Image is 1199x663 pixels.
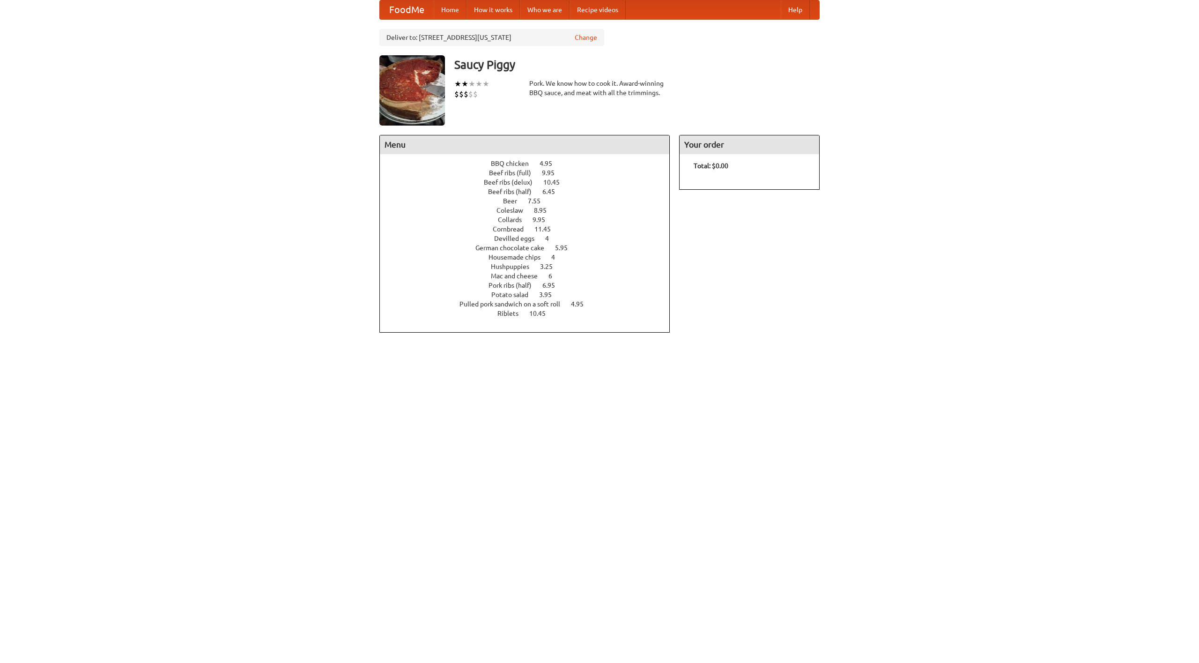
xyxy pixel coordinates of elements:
span: 4.95 [571,300,593,308]
li: ★ [461,79,468,89]
a: Potato salad 3.95 [491,291,569,298]
span: 6 [548,272,562,280]
span: Riblets [497,310,528,317]
a: Coleslaw 8.95 [496,207,564,214]
span: Pork ribs (half) [488,282,541,289]
a: Beer 7.55 [503,197,558,205]
li: ★ [454,79,461,89]
a: Collards 9.95 [498,216,562,223]
span: 8.95 [534,207,556,214]
span: Cornbread [493,225,533,233]
a: Change [575,33,597,42]
span: 9.95 [542,169,564,177]
a: Mac and cheese 6 [491,272,570,280]
div: Deliver to: [STREET_ADDRESS][US_STATE] [379,29,604,46]
span: 3.25 [540,263,562,270]
span: Beef ribs (delux) [484,179,542,186]
h4: Menu [380,135,669,154]
span: 9.95 [533,216,555,223]
span: 5.95 [555,244,577,252]
span: 7.55 [528,197,550,205]
div: Pork. We know how to cook it. Award-winning BBQ sauce, and meat with all the trimmings. [529,79,670,97]
li: $ [464,89,468,99]
a: Beef ribs (half) 6.45 [488,188,572,195]
a: Riblets 10.45 [497,310,563,317]
span: 10.45 [543,179,569,186]
a: Cornbread 11.45 [493,225,568,233]
li: $ [454,89,459,99]
span: Devilled eggs [494,235,544,242]
a: Help [781,0,810,19]
span: 10.45 [529,310,555,317]
a: FoodMe [380,0,434,19]
li: ★ [482,79,489,89]
span: Potato salad [491,291,538,298]
img: angular.jpg [379,55,445,126]
a: Pulled pork sandwich on a soft roll 4.95 [459,300,601,308]
a: Beef ribs (full) 9.95 [489,169,572,177]
span: Beef ribs (full) [489,169,540,177]
span: 4 [551,253,564,261]
span: 4.95 [540,160,562,167]
b: Total: $0.00 [694,162,728,170]
span: Beef ribs (half) [488,188,541,195]
li: $ [459,89,464,99]
li: $ [468,89,473,99]
span: Mac and cheese [491,272,547,280]
span: 6.45 [542,188,564,195]
span: Collards [498,216,531,223]
li: ★ [475,79,482,89]
span: Beer [503,197,526,205]
span: 6.95 [542,282,564,289]
span: German chocolate cake [475,244,554,252]
li: ★ [468,79,475,89]
a: Who we are [520,0,570,19]
a: BBQ chicken 4.95 [491,160,570,167]
a: Home [434,0,466,19]
a: Housemade chips 4 [488,253,572,261]
span: 4 [545,235,558,242]
li: $ [473,89,478,99]
span: 3.95 [539,291,561,298]
a: Recipe videos [570,0,626,19]
a: German chocolate cake 5.95 [475,244,585,252]
h4: Your order [680,135,819,154]
span: BBQ chicken [491,160,538,167]
span: Pulled pork sandwich on a soft roll [459,300,570,308]
a: How it works [466,0,520,19]
span: 11.45 [534,225,560,233]
span: Coleslaw [496,207,533,214]
span: Hushpuppies [491,263,539,270]
a: Pork ribs (half) 6.95 [488,282,572,289]
h3: Saucy Piggy [454,55,820,74]
a: Hushpuppies 3.25 [491,263,570,270]
a: Devilled eggs 4 [494,235,566,242]
a: Beef ribs (delux) 10.45 [484,179,577,186]
span: Housemade chips [488,253,550,261]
